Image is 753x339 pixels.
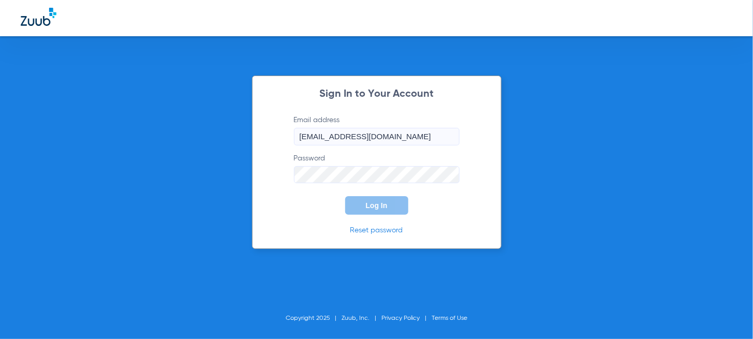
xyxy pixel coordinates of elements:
[345,196,408,215] button: Log In
[294,128,460,145] input: Email address
[294,166,460,184] input: Password
[342,313,381,323] li: Zuub, Inc.
[432,315,467,321] a: Terms of Use
[381,315,420,321] a: Privacy Policy
[278,89,475,99] h2: Sign In to Your Account
[294,115,460,145] label: Email address
[350,227,403,234] a: Reset password
[366,201,388,210] span: Log In
[21,8,56,26] img: Zuub Logo
[286,313,342,323] li: Copyright 2025
[294,153,460,184] label: Password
